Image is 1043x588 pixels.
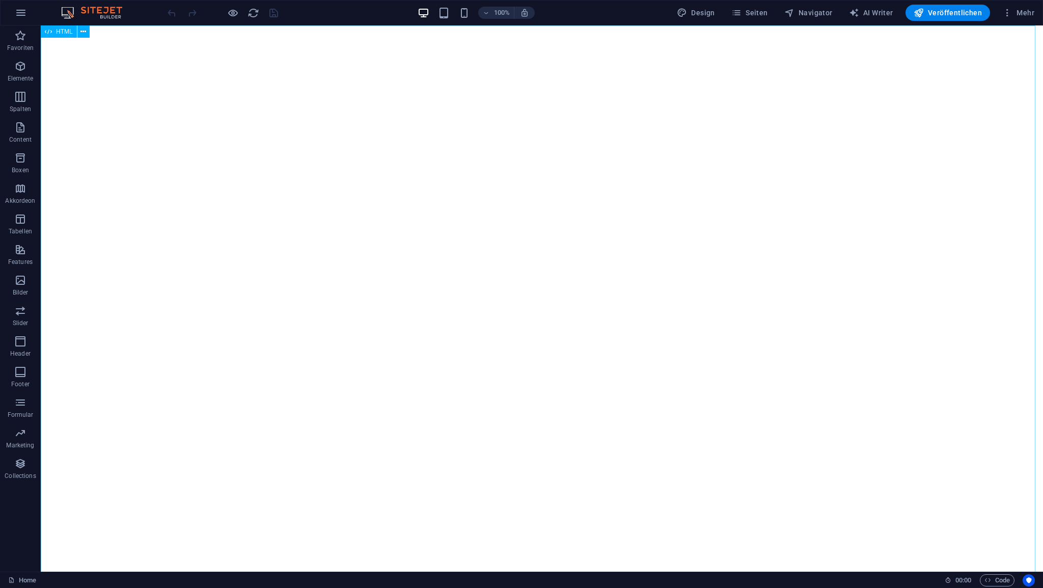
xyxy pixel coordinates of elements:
[56,29,73,35] span: HTML
[984,574,1010,586] span: Code
[248,7,259,19] i: Seite neu laden
[10,105,31,113] p: Spalten
[905,5,990,21] button: Veröffentlichen
[9,136,32,144] p: Content
[8,411,34,419] p: Formular
[955,574,971,586] span: 00 00
[945,574,972,586] h6: Session-Zeit
[1023,574,1035,586] button: Usercentrics
[673,5,719,21] button: Design
[247,7,259,19] button: reload
[849,8,893,18] span: AI Writer
[677,8,715,18] span: Design
[8,74,34,83] p: Elemente
[12,166,29,174] p: Boxen
[998,5,1038,21] button: Mehr
[478,7,514,19] button: 100%
[845,5,897,21] button: AI Writer
[784,8,833,18] span: Navigator
[227,7,239,19] button: Klicke hier, um den Vorschau-Modus zu verlassen
[5,197,35,205] p: Akkordeon
[914,8,982,18] span: Veröffentlichen
[6,441,34,449] p: Marketing
[520,8,529,17] i: Bei Größenänderung Zoomstufe automatisch an das gewählte Gerät anpassen.
[980,574,1014,586] button: Code
[13,319,29,327] p: Slider
[8,258,33,266] p: Features
[963,576,964,584] span: :
[59,7,135,19] img: Editor Logo
[780,5,837,21] button: Navigator
[731,8,768,18] span: Seiten
[11,380,30,388] p: Footer
[13,288,29,297] p: Bilder
[493,7,510,19] h6: 100%
[1002,8,1034,18] span: Mehr
[8,574,36,586] a: Klick, um Auswahl aufzuheben. Doppelklick öffnet Seitenverwaltung
[673,5,719,21] div: Design (Strg+Alt+Y)
[727,5,772,21] button: Seiten
[10,350,31,358] p: Header
[5,472,36,480] p: Collections
[7,44,34,52] p: Favoriten
[9,227,32,235] p: Tabellen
